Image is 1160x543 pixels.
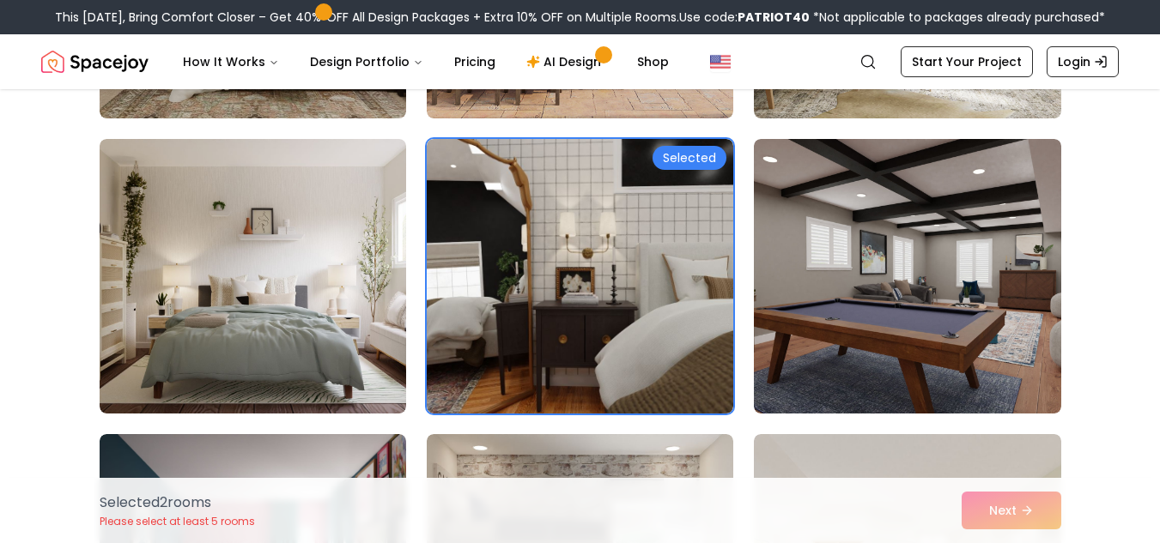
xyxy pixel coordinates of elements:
[754,139,1060,413] img: Room room-54
[679,9,810,26] span: Use code:
[41,45,149,79] a: Spacejoy
[55,9,1105,26] div: This [DATE], Bring Comfort Closer – Get 40% OFF All Design Packages + Extra 10% OFF on Multiple R...
[169,45,683,79] nav: Main
[710,51,731,72] img: United States
[738,9,810,26] b: PATRIOT40
[296,45,437,79] button: Design Portfolio
[901,46,1033,77] a: Start Your Project
[513,45,620,79] a: AI Design
[440,45,509,79] a: Pricing
[41,34,1119,89] nav: Global
[810,9,1105,26] span: *Not applicable to packages already purchased*
[169,45,293,79] button: How It Works
[1047,46,1119,77] a: Login
[100,492,255,513] p: Selected 2 room s
[653,146,726,170] div: Selected
[623,45,683,79] a: Shop
[41,45,149,79] img: Spacejoy Logo
[100,515,255,528] p: Please select at least 5 rooms
[427,139,733,413] img: Room room-53
[100,139,406,413] img: Room room-52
